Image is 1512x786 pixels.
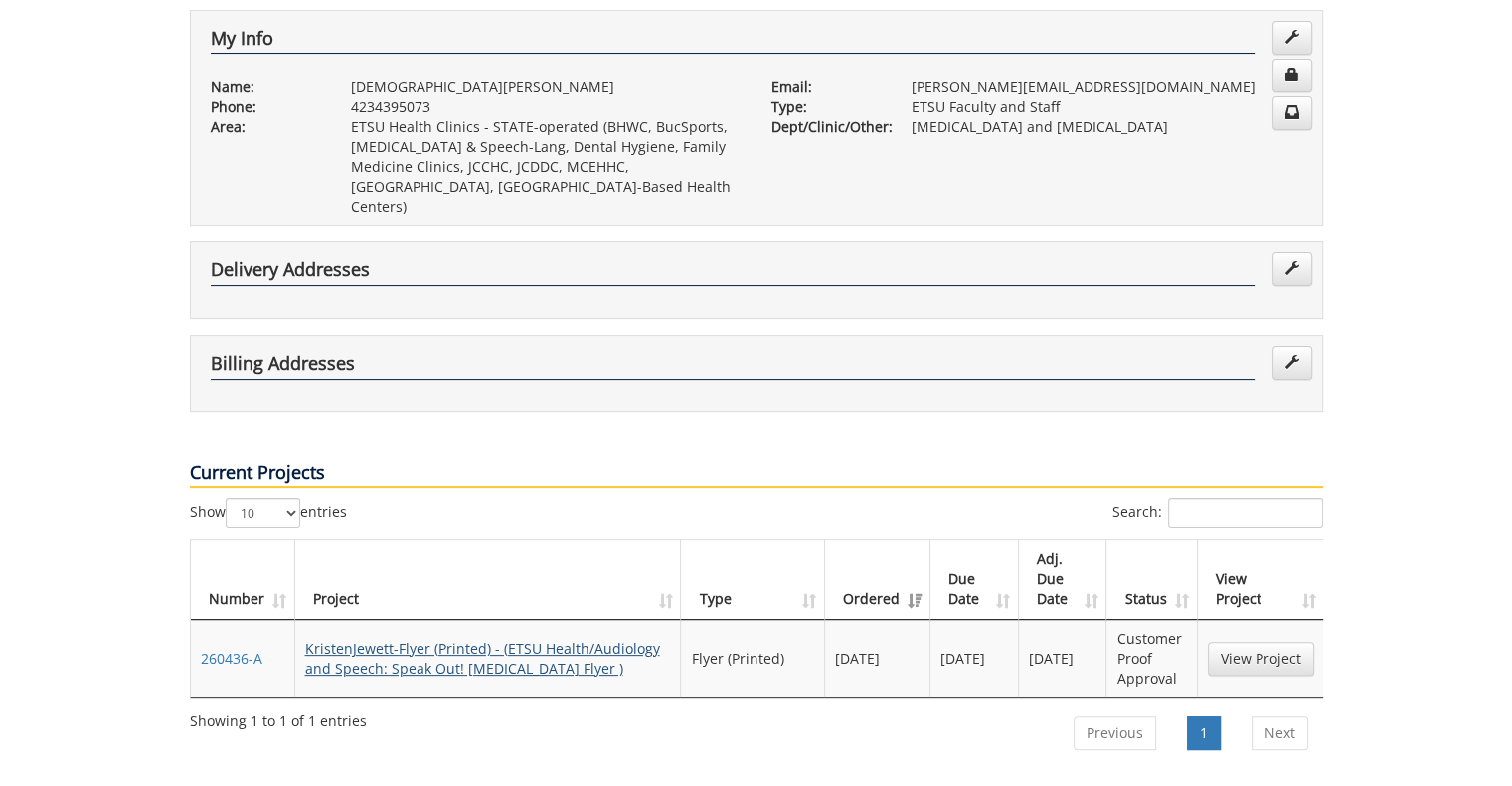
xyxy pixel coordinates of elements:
[1208,642,1314,676] a: View Project
[771,117,882,137] p: Dept/Clinic/Other:
[305,639,660,678] a: KristenJewett-Flyer (Printed) - (ETSU Health/Audiology and Speech: Speak Out! [MEDICAL_DATA] Flyer )
[1198,540,1324,620] th: View Project: activate to sort column ascending
[1187,716,1221,750] a: 1
[912,78,1302,97] p: [PERSON_NAME][EMAIL_ADDRESS][DOMAIN_NAME]
[211,97,321,117] p: Phone:
[1272,59,1312,92] a: Change Password
[1112,498,1323,528] label: Search:
[191,540,295,620] th: Number: activate to sort column ascending
[1272,346,1312,380] a: Edit Addresses
[1019,620,1107,697] td: [DATE]
[211,29,1255,55] h4: My Info
[771,97,882,117] p: Type:
[351,97,742,117] p: 4234395073
[351,117,742,217] p: ETSU Health Clinics - STATE-operated (BHWC, BucSports, [MEDICAL_DATA] & Speech-Lang, Dental Hygie...
[295,540,682,620] th: Project: activate to sort column ascending
[201,649,262,668] a: 260436-A
[912,117,1302,137] p: [MEDICAL_DATA] and [MEDICAL_DATA]
[1074,716,1156,750] a: Previous
[1168,498,1323,528] input: Search:
[1252,716,1308,750] a: Next
[1272,21,1312,55] a: Edit Info
[226,498,300,528] select: Showentries
[1272,252,1312,286] a: Edit Addresses
[825,540,930,620] th: Ordered: activate to sort column ascending
[912,97,1302,117] p: ETSU Faculty and Staff
[190,498,347,528] label: Show entries
[1106,620,1197,697] td: Customer Proof Approval
[190,460,1323,488] p: Current Projects
[211,117,321,137] p: Area:
[771,78,882,97] p: Email:
[190,704,367,731] div: Showing 1 to 1 of 1 entries
[351,78,742,97] p: [DEMOGRAPHIC_DATA][PERSON_NAME]
[930,540,1019,620] th: Due Date: activate to sort column ascending
[681,540,825,620] th: Type: activate to sort column ascending
[825,620,930,697] td: [DATE]
[211,260,1255,286] h4: Delivery Addresses
[211,354,1255,380] h4: Billing Addresses
[1272,96,1312,130] a: Change Communication Preferences
[681,620,825,697] td: Flyer (Printed)
[211,78,321,97] p: Name:
[930,620,1019,697] td: [DATE]
[1019,540,1107,620] th: Adj. Due Date: activate to sort column ascending
[1106,540,1197,620] th: Status: activate to sort column ascending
